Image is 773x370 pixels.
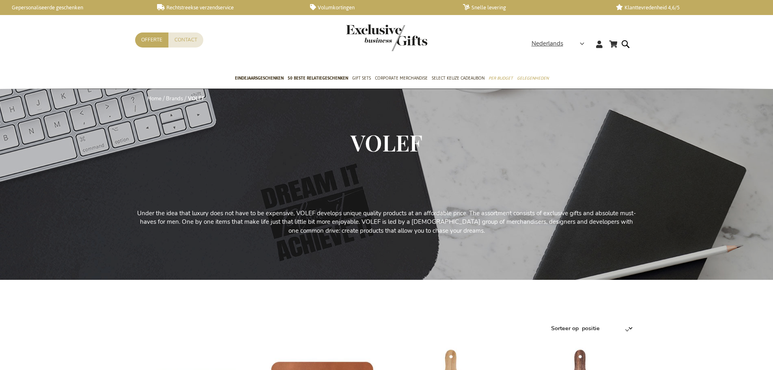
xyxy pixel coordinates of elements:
a: Klanttevredenheid 4,6/5 [616,4,756,11]
a: Volumkortingen [310,4,450,11]
a: store logo [346,24,387,51]
strong: VOLEF [188,95,205,102]
span: Gelegenheden [517,74,549,82]
img: Exclusive Business gifts logo [346,24,427,51]
span: VOLEF [351,127,422,157]
span: Per Budget [489,74,513,82]
a: Offerte [135,32,168,48]
a: Brands [166,95,183,102]
span: Gift Sets [352,74,371,82]
div: Nederlands [532,39,590,48]
a: Gepersonaliseerde geschenken [4,4,144,11]
span: 50 beste relatiegeschenken [288,74,348,82]
a: Snelle levering [463,4,603,11]
p: Under the idea that luxury does not have to be expensive, VOLEF develops unique quality products ... [135,209,638,235]
span: Corporate Merchandise [375,74,428,82]
span: Select Keuze Cadeaubon [432,74,484,82]
a: Rechtstreekse verzendservice [157,4,297,11]
a: Home [147,95,161,102]
span: Eindejaarsgeschenken [235,74,284,82]
span: Nederlands [532,39,563,48]
a: Contact [168,32,203,48]
label: Sorteer op [551,325,579,332]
